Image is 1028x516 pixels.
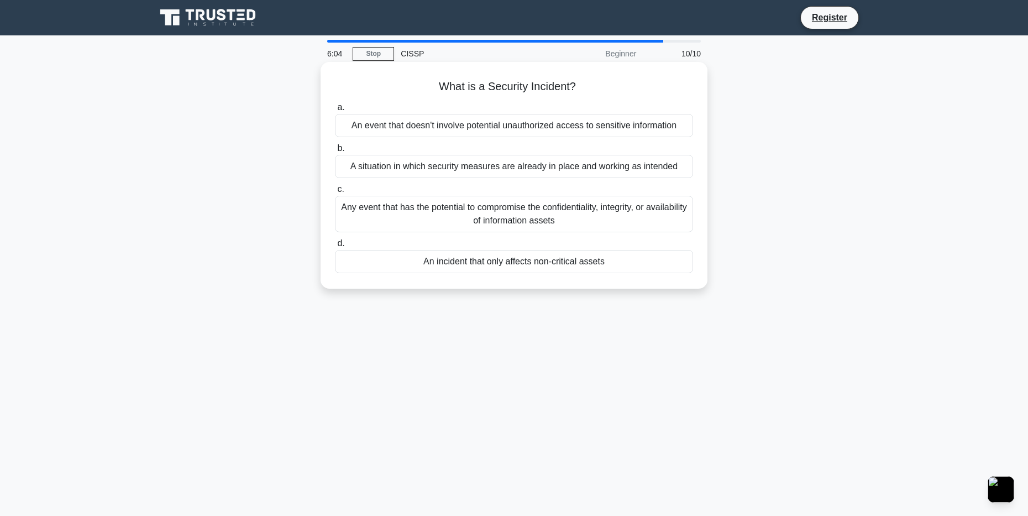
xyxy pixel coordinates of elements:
div: Any event that has the potential to compromise the confidentiality, integrity, or availability of... [335,196,693,232]
span: a. [337,102,344,112]
div: Beginner [546,43,643,65]
div: An event that doesn't involve potential unauthorized access to sensitive information [335,114,693,137]
div: 10/10 [643,43,707,65]
span: b. [337,143,344,153]
span: c. [337,184,344,194]
h5: What is a Security Incident? [334,80,694,94]
a: Stop [353,47,394,61]
a: Register [805,11,854,24]
div: An incident that only affects non-critical assets [335,250,693,273]
div: A situation in which security measures are already in place and working as intended [335,155,693,178]
span: d. [337,238,344,248]
div: 6:04 [321,43,353,65]
div: CISSP [394,43,546,65]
